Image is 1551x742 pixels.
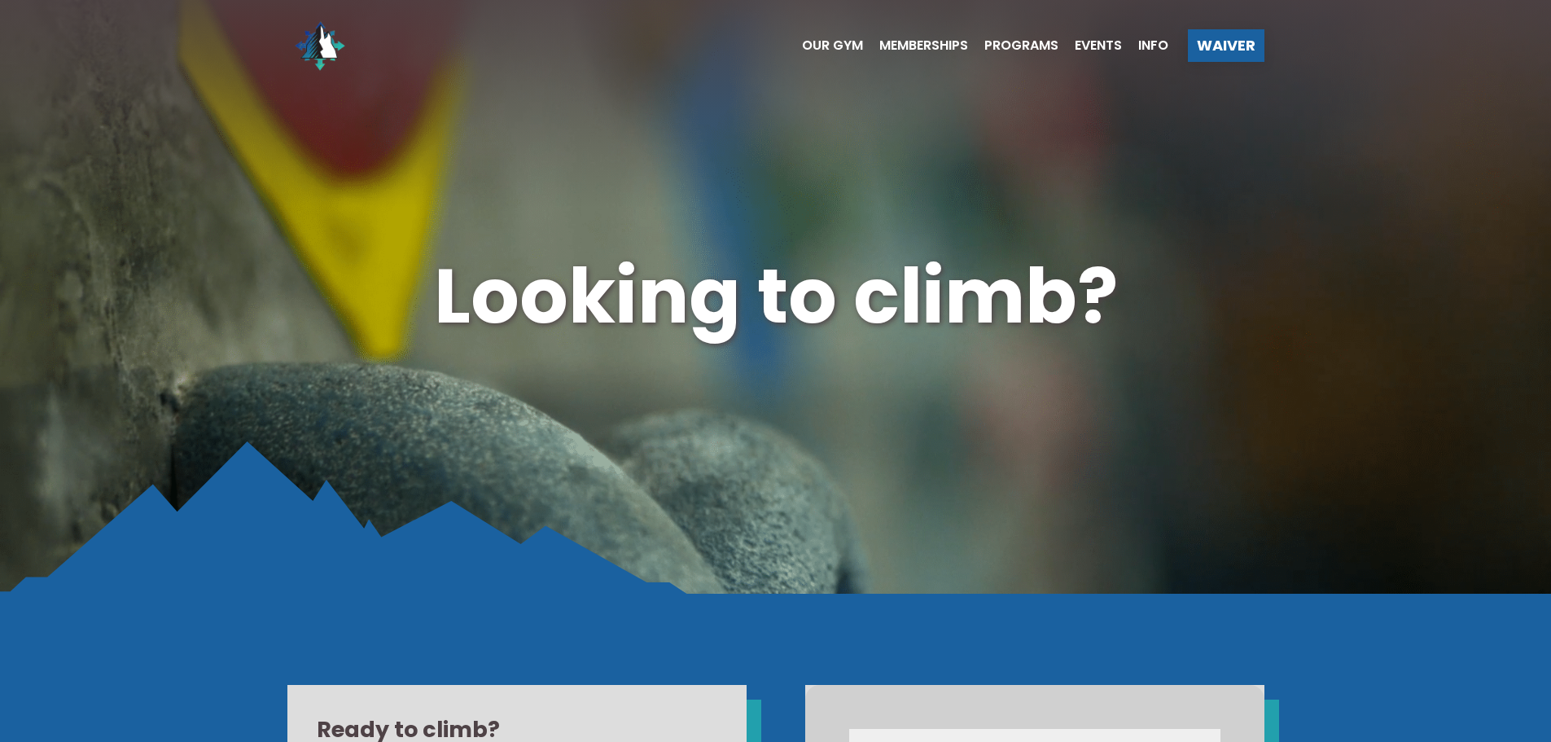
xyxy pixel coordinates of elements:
[786,39,863,52] a: Our Gym
[879,39,968,52] span: Memberships
[1188,29,1264,62] a: Waiver
[802,39,863,52] span: Our Gym
[1197,38,1255,53] span: Waiver
[287,244,1264,349] h1: Looking to climb?
[863,39,968,52] a: Memberships
[1138,39,1168,52] span: Info
[984,39,1058,52] span: Programs
[287,13,353,78] img: North Wall Logo
[1058,39,1122,52] a: Events
[968,39,1058,52] a: Programs
[1122,39,1168,52] a: Info
[1075,39,1122,52] span: Events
